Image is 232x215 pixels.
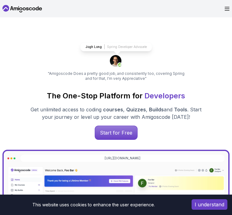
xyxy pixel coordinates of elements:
span: Tools [174,106,187,113]
button: Open Menu [225,7,230,11]
span: Builds [149,106,164,113]
span: Quizzes [126,106,146,113]
p: "Amigoscode Does a pretty good job, and consistently too, covering Spring and for that, I'm very ... [47,71,185,81]
a: [URL][DOMAIN_NAME] [105,156,140,161]
img: josh long [110,55,122,67]
p: Spring Developer Advocate [107,45,147,49]
h1: The One-Stop Platform for [2,91,230,101]
div: This website uses cookies to enhance the user experience. [5,199,182,210]
button: Accept cookies [192,199,227,210]
p: Jogh Long [85,45,102,49]
span: Developers [144,91,185,100]
span: courses [103,106,123,113]
a: Start for Free [95,126,138,140]
p: Get unlimited access to coding , , and . Start your journey or level up your career with Amigosco... [27,106,205,121]
p: Start for Free [95,126,137,140]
